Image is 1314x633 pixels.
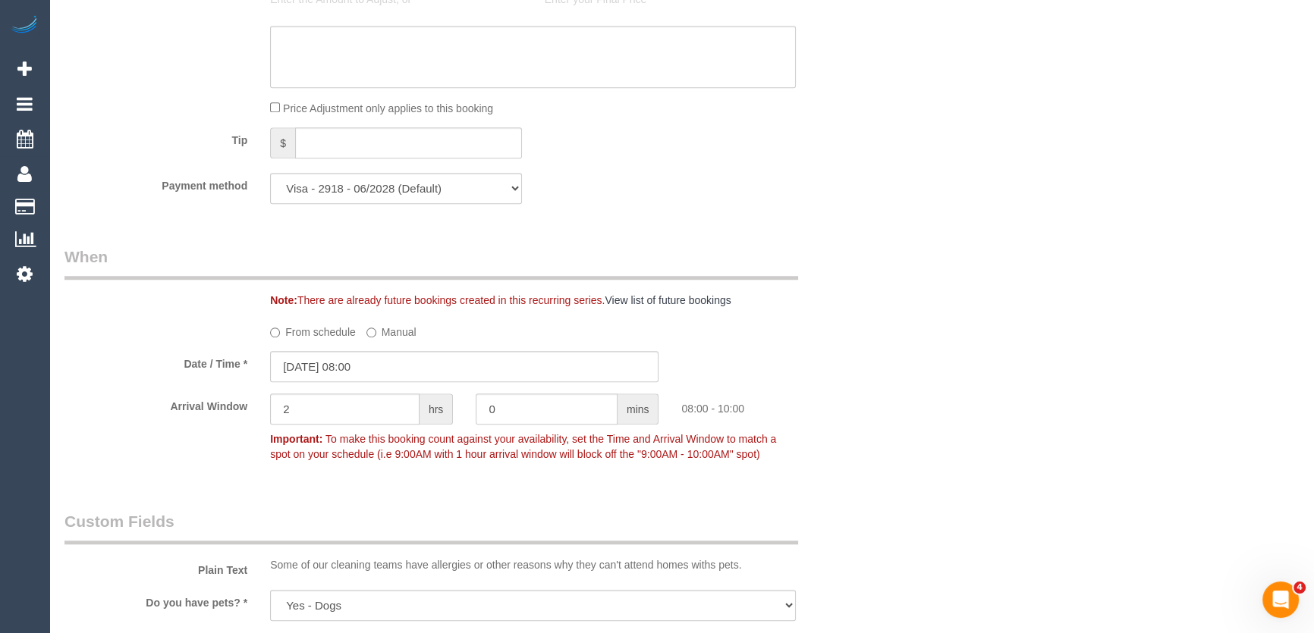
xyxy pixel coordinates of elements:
[270,294,297,306] strong: Note:
[366,327,376,337] input: Manual
[9,15,39,36] img: Automaid Logo
[1262,581,1299,618] iframe: Intercom live chat
[53,557,259,578] label: Plain Text
[64,246,798,280] legend: When
[53,173,259,193] label: Payment method
[270,127,295,158] span: $
[259,293,875,308] div: There are already future bookings created in this recurring series.
[270,351,659,382] input: DD/MM/YYYY HH:MM
[53,393,259,414] label: Arrival Window
[270,327,280,337] input: From schedule
[366,319,417,340] label: Manual
[605,294,731,306] a: View list of future bookings
[53,351,259,371] label: Date / Time *
[270,319,356,340] label: From schedule
[1294,581,1306,594] span: 4
[420,393,453,425] span: hrs
[53,127,259,148] label: Tip
[670,393,875,416] div: 08:00 - 10:00
[64,510,798,544] legend: Custom Fields
[270,557,796,572] p: Some of our cleaning teams have allergies or other reasons why they can't attend homes withs pets.
[270,433,322,445] strong: Important:
[618,393,659,425] span: mins
[283,102,493,114] span: Price Adjustment only applies to this booking
[53,590,259,610] label: Do you have pets? *
[270,433,776,460] span: To make this booking count against your availability, set the Time and Arrival Window to match a ...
